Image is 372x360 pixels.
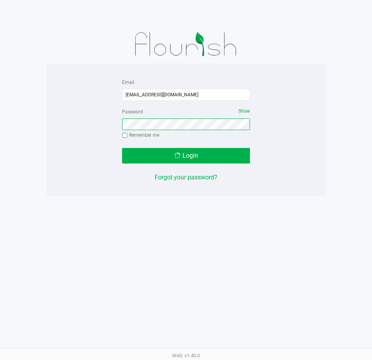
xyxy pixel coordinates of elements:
button: Login [122,148,250,163]
button: Forgot your password? [155,173,217,182]
label: Password [122,108,143,115]
span: Login [183,152,198,159]
span: Show [238,108,250,114]
input: Remember me [122,133,127,138]
span: Web: v1.40.0 [172,353,200,358]
label: Remember me [122,132,159,139]
label: Email [122,79,134,86]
